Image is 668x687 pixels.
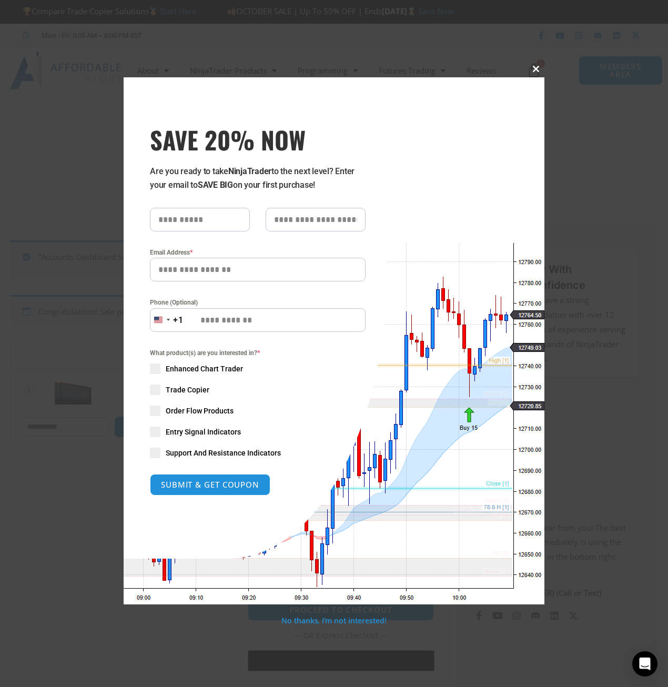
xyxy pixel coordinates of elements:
[150,308,184,332] button: Selected country
[150,363,366,374] label: Enhanced Chart Trader
[281,615,386,625] a: No thanks, I’m not interested!
[150,348,366,358] span: What product(s) are you interested in?
[166,427,241,437] span: Entry Signal Indicators
[150,406,366,416] label: Order Flow Products
[150,165,366,192] p: Are you ready to take to the next level? Enter your email to on your first purchase!
[150,448,366,458] label: Support And Resistance Indicators
[150,427,366,437] label: Entry Signal Indicators
[166,448,281,458] span: Support And Resistance Indicators
[632,651,657,676] div: Open Intercom Messenger
[166,363,243,374] span: Enhanced Chart Trader
[150,125,366,154] h3: SAVE 20% NOW
[150,247,366,258] label: Email Address
[150,474,270,496] button: SUBMIT & GET COUPON
[198,180,233,190] strong: SAVE BIG
[150,297,366,308] label: Phone (Optional)
[150,385,366,395] label: Trade Copier
[228,166,271,176] strong: NinjaTrader
[173,314,184,327] div: +1
[166,385,209,395] span: Trade Copier
[166,406,234,416] span: Order Flow Products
